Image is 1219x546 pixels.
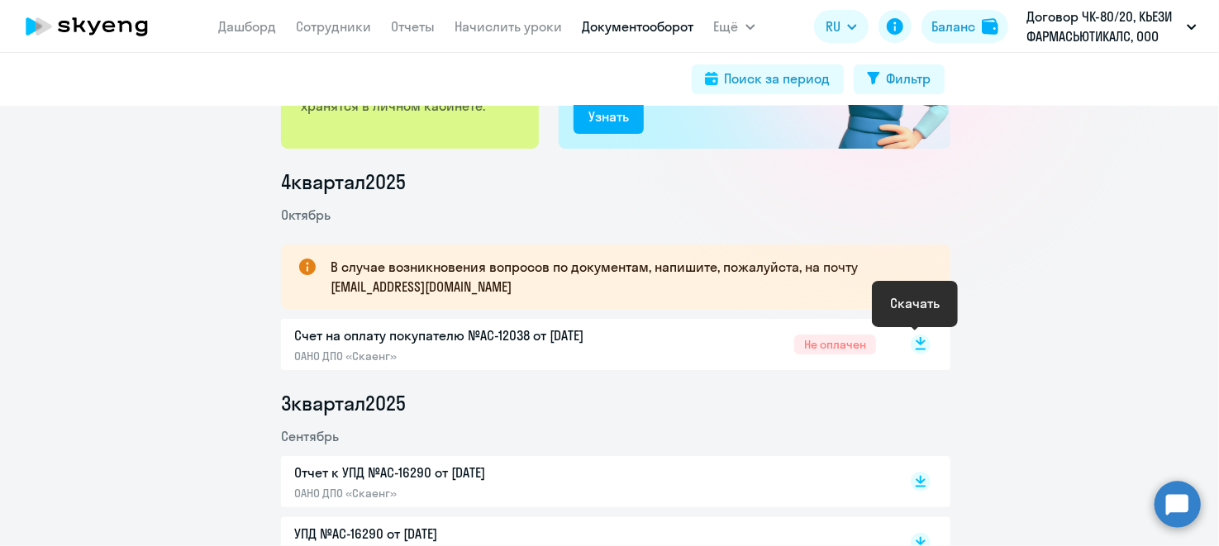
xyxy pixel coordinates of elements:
div: Узнать [588,107,629,126]
div: Фильтр [887,69,931,88]
button: Фильтр [854,64,945,94]
li: 4 квартал 2025 [281,169,950,195]
button: Поиск за период [692,64,844,94]
a: Отчет к УПД №AC-16290 от [DATE]ОАНО ДПО «Скаенг» [294,463,876,501]
button: RU [814,10,869,43]
div: Скачать [890,293,940,313]
p: Отчет к УПД №AC-16290 от [DATE] [294,463,641,482]
img: balance [982,18,998,35]
a: Сотрудники [297,18,372,35]
p: В случае возникновения вопросов по документам, напишите, пожалуйста, на почту [EMAIL_ADDRESS][DOM... [331,257,921,297]
p: Договор ЧК-80/20, КЬЕЗИ ФАРМАСЬЮТИКАЛС, ООО [1026,7,1180,46]
span: Октябрь [281,207,331,223]
a: Документооборот [583,18,694,35]
p: Счет на оплату покупателю №AC-12038 от [DATE] [294,325,641,345]
span: Сентябрь [281,428,339,444]
li: 3 квартал 2025 [281,390,950,416]
p: ОАНО ДПО «Скаенг» [294,349,641,363]
button: Узнать [574,101,644,134]
button: Договор ЧК-80/20, КЬЕЗИ ФАРМАСЬЮТИКАЛС, ООО [1018,7,1205,46]
p: УПД №AC-16290 от [DATE] [294,524,641,544]
button: Ещё [714,10,755,43]
div: Поиск за период [725,69,831,88]
button: Балансbalance [921,10,1008,43]
a: Счет на оплату покупателю №AC-12038 от [DATE]ОАНО ДПО «Скаенг»Не оплачен [294,325,876,363]
p: ОАНО ДПО «Скаенг» [294,486,641,501]
a: Отчеты [392,18,436,35]
span: Ещё [714,17,739,36]
a: Начислить уроки [455,18,563,35]
span: Не оплачен [794,335,876,354]
a: Дашборд [219,18,277,35]
span: RU [826,17,840,36]
div: Баланс [931,17,975,36]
